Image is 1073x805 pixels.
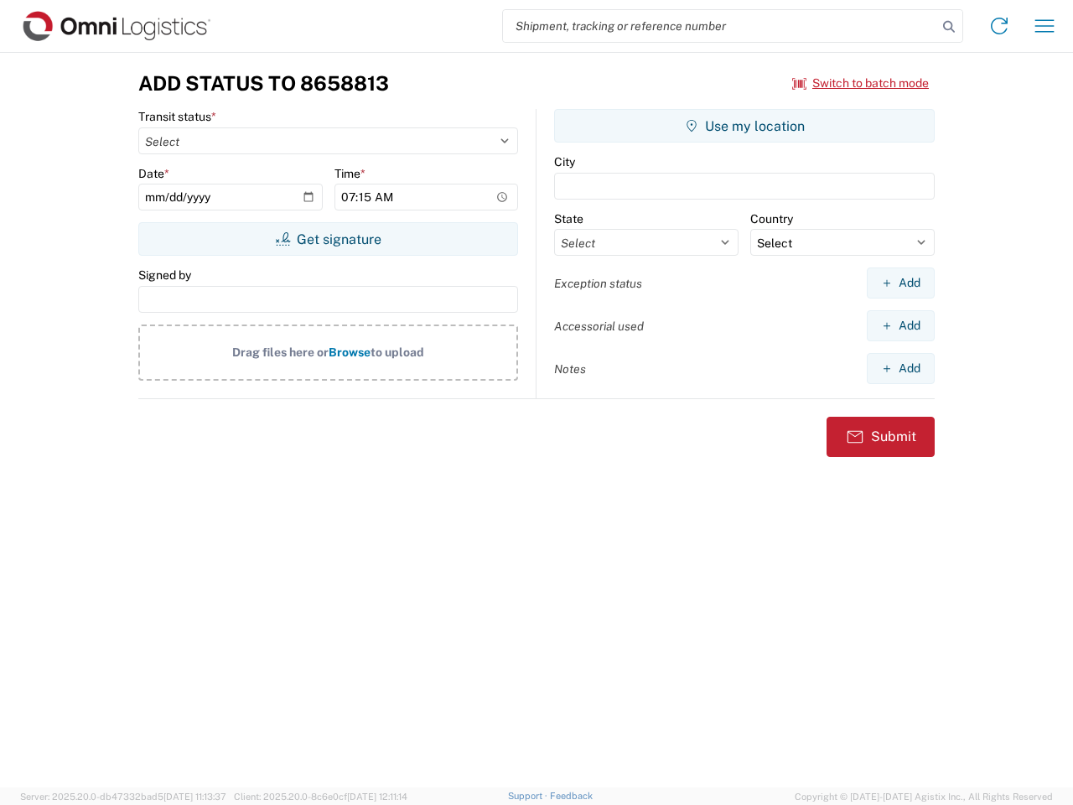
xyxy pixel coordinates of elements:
[827,417,935,457] button: Submit
[867,310,935,341] button: Add
[795,789,1053,804] span: Copyright © [DATE]-[DATE] Agistix Inc., All Rights Reserved
[550,791,593,801] a: Feedback
[138,166,169,181] label: Date
[163,792,226,802] span: [DATE] 11:13:37
[232,345,329,359] span: Drag files here or
[554,276,642,291] label: Exception status
[554,109,935,143] button: Use my location
[138,222,518,256] button: Get signature
[371,345,424,359] span: to upload
[138,71,389,96] h3: Add Status to 8658813
[503,10,937,42] input: Shipment, tracking or reference number
[792,70,929,97] button: Switch to batch mode
[20,792,226,802] span: Server: 2025.20.0-db47332bad5
[138,109,216,124] label: Transit status
[347,792,407,802] span: [DATE] 12:11:14
[750,211,793,226] label: Country
[867,267,935,299] button: Add
[867,353,935,384] button: Add
[329,345,371,359] span: Browse
[554,361,586,377] label: Notes
[334,166,365,181] label: Time
[508,791,550,801] a: Support
[554,211,583,226] label: State
[554,154,575,169] label: City
[554,319,644,334] label: Accessorial used
[234,792,407,802] span: Client: 2025.20.0-8c6e0cf
[138,267,191,283] label: Signed by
